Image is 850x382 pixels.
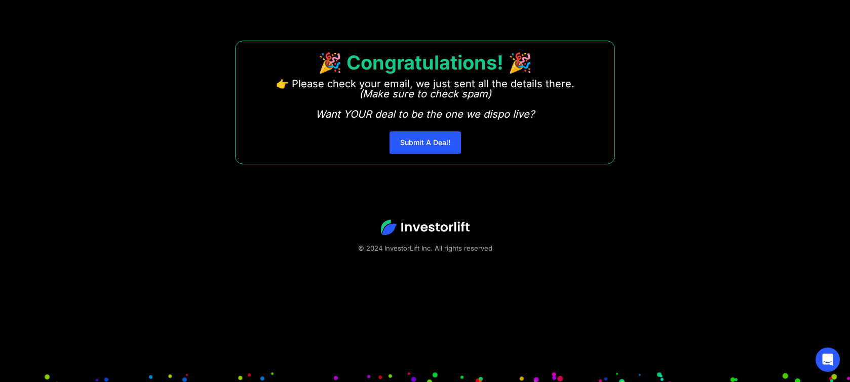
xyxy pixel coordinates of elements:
em: (Make sure to check spam) Want YOUR deal to be the one we dispo live? [316,88,534,120]
div: Open Intercom Messenger [816,348,840,372]
strong: 🎉 Congratulations! 🎉 [318,51,532,74]
a: Submit A Deal! [390,131,461,154]
p: 👉 Please check your email, we just sent all the details there. ‍ [276,79,574,119]
div: © 2024 InvestorLift Inc. All rights reserved [35,243,815,253]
